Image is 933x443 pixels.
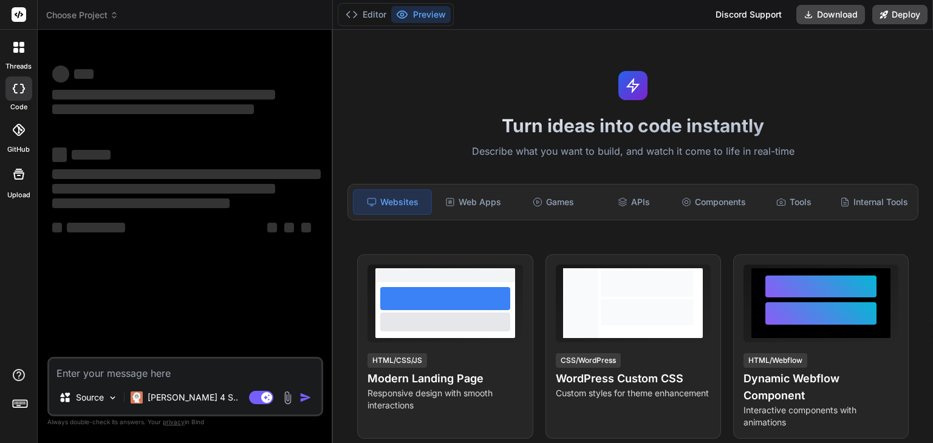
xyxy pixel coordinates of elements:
h4: Modern Landing Page [367,370,522,387]
span: ‌ [74,69,94,79]
img: attachment [281,391,295,405]
span: ‌ [52,169,321,179]
p: Describe what you want to build, and watch it come to life in real-time [340,144,926,160]
h4: WordPress Custom CSS [556,370,711,387]
label: threads [5,61,32,72]
span: ‌ [284,223,294,232]
div: Games [514,189,592,215]
label: code [10,102,27,112]
span: ‌ [52,198,230,208]
span: ‌ [52,147,67,162]
div: Websites [353,189,432,215]
div: Web Apps [434,189,512,215]
div: Components [675,189,753,215]
p: Always double-check its answers. Your in Bind [47,416,323,428]
span: ‌ [67,223,125,232]
span: ‌ [52,90,275,100]
p: Source [76,391,104,404]
span: ‌ [301,223,311,232]
span: Choose Project [46,9,118,21]
span: ‌ [52,104,254,114]
label: GitHub [7,144,30,155]
div: Discord Support [708,5,789,24]
div: Internal Tools [835,189,913,215]
div: CSS/WordPress [556,353,621,368]
div: HTML/Webflow [743,353,807,368]
span: ‌ [52,223,62,232]
label: Upload [7,190,30,200]
button: Editor [341,6,391,23]
span: ‌ [52,184,275,194]
span: privacy [163,418,185,425]
img: Pick Models [108,393,118,403]
h1: Turn ideas into code instantly [340,115,926,137]
p: Custom styles for theme enhancement [556,387,711,399]
div: HTML/CSS/JS [367,353,427,368]
div: APIs [595,189,672,215]
button: Preview [391,6,451,23]
img: Claude 4 Sonnet [131,391,143,404]
p: Responsive design with smooth interactions [367,387,522,411]
p: [PERSON_NAME] 4 S.. [148,391,238,404]
img: icon [299,391,312,404]
div: Tools [755,189,833,215]
span: ‌ [267,223,277,232]
button: Deploy [872,5,928,24]
h4: Dynamic Webflow Component [743,370,898,404]
span: ‌ [52,66,69,83]
button: Download [796,5,865,24]
p: Interactive components with animations [743,404,898,428]
span: ‌ [72,150,111,160]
